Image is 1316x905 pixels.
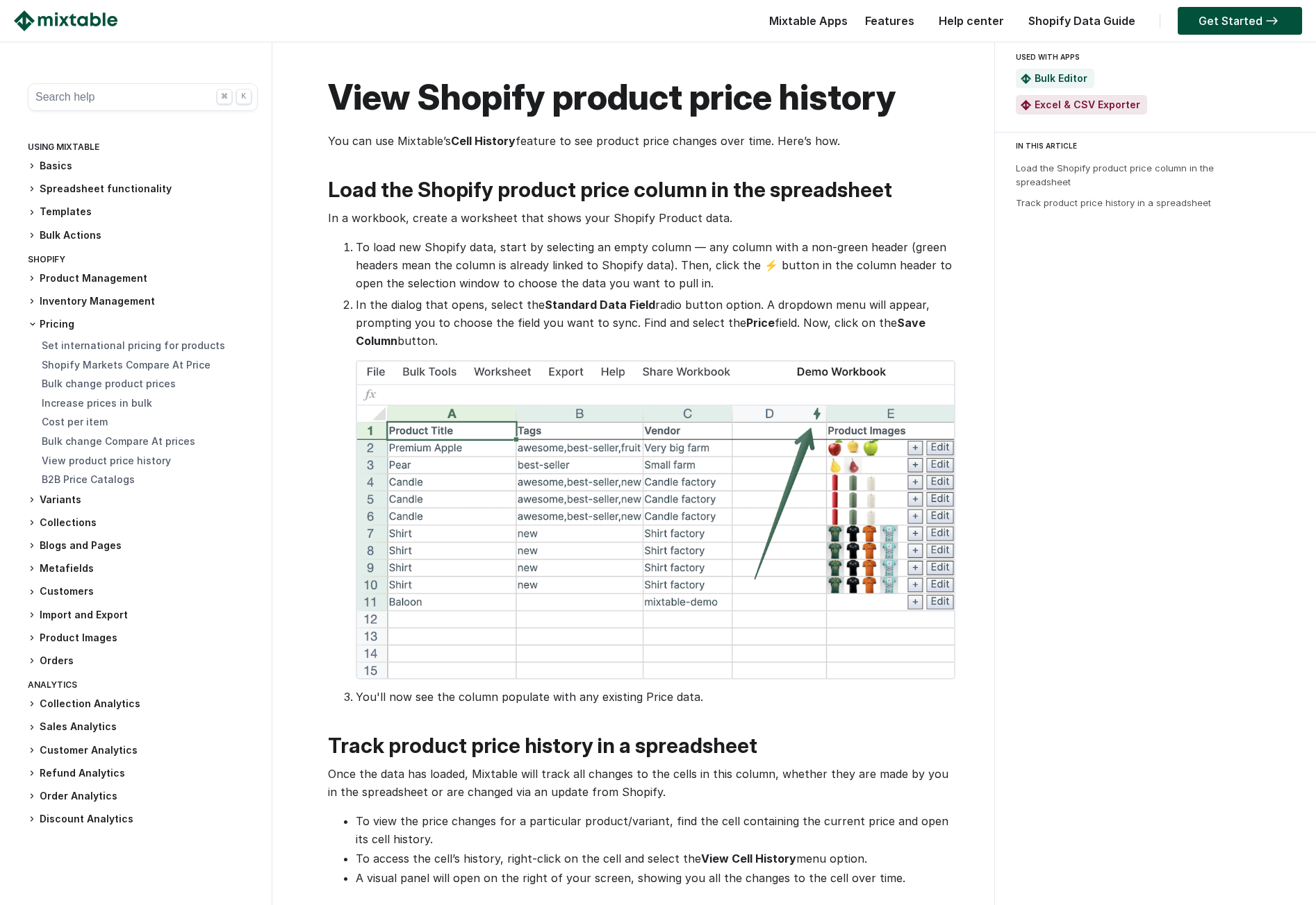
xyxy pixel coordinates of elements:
a: Excel & CSV Exporter [1035,99,1140,110]
h3: Spreadsheet functionality [28,182,258,196]
h2: Track product price history in a spreadsheet [328,734,953,758]
h3: Variants [28,493,258,507]
strong: View Cell History [701,852,796,865]
h3: Discount Analytics [28,812,258,827]
a: Cost per item [42,416,108,428]
h3: Orders [28,654,258,668]
h3: Basics [28,159,258,174]
h3: Customer Analytics [28,743,258,758]
h3: Inventory Management [28,294,258,309]
a: Bulk Editor [1035,72,1087,84]
img: Mixtable Spreadsheet Bulk Editor App [1021,74,1031,84]
li: To access the cell’s history, right-click on the cell and select the menu option. [356,849,953,868]
li: To view the price changes for a particular product/variant, find the cell containing the current ... [356,812,953,848]
a: B2B Price Catalogs [42,473,135,485]
p: In the dialog that opens, select the radio button option. A dropdown menu will appear, prompting ... [356,296,953,350]
h2: Load the Shopify product price column in the spreadsheet [328,178,953,202]
strong: Cell History [451,134,516,148]
h3: Sales Analytics [28,720,258,734]
a: Increase prices in bulk [42,397,152,409]
h3: Order Analytics [28,789,258,804]
h3: Pricing [28,317,258,331]
button: Search help ⌘ K [28,83,258,111]
h3: Collections [28,516,258,530]
h3: Metafields [28,561,258,576]
h3: Bulk Actions [28,228,258,243]
p: You'll now see the column populate with any existing Price data. [356,688,953,706]
h3: Templates [28,205,258,219]
a: View product price history [42,455,171,466]
a: Bulk change Compare At prices [42,435,195,447]
a: Get Started [1178,7,1302,35]
strong: Standard Data Field [545,298,655,312]
div: ⌘ [217,89,232,104]
a: Set international pricing for products [42,339,225,351]
a: Features [858,14,921,28]
div: Mixtable Apps [762,10,848,38]
p: In a workbook, create a worksheet that shows your Shopify Product data. [328,209,953,227]
li: A visual panel will open on the right of your screen, showing you all the changes to the cell ove... [356,869,953,887]
div: USED WITH APPS [1016,49,1290,65]
p: To load new Shopify data, start by selecting an empty column — any column with a non-green header... [356,238,953,292]
h3: Collection Analytics [28,697,258,711]
p: Once the data has loaded, Mixtable will track all changes to the cells in this column, whether th... [328,765,953,801]
h3: Import and Export [28,608,258,623]
h3: Blogs and Pages [28,539,258,553]
strong: Price [746,316,775,330]
h3: Refund Analytics [28,766,258,781]
img: Mixtable Excel & CSV Exporter App [1021,100,1031,110]
p: You can use Mixtable’s feature to see product price changes over time. Here’s how. [328,132,953,150]
h1: View Shopify product price history [328,76,953,118]
a: Bulk change product prices [42,378,176,389]
a: Load the Shopify product price column in the spreadsheet [1016,162,1214,187]
a: Help center [932,14,1011,28]
a: Shopify Markets Compare At Price [42,359,211,371]
div: Using Mixtable [28,139,258,159]
div: K [236,89,252,104]
div: Shopify [28,251,258,271]
div: Analytics [28,677,258,697]
img: arrow-right.svg [1262,17,1281,25]
img: link Shopify data to a spreadsheet [356,360,956,679]
img: Mixtable logo [14,10,117,31]
a: Track product price history in a spreadsheet [1016,197,1211,208]
div: IN THIS ARTICLE [1016,139,1303,152]
a: Shopify Data Guide [1021,14,1142,28]
h3: Customers [28,584,258,599]
h3: Product Images [28,631,258,645]
h3: Product Management [28,271,258,286]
